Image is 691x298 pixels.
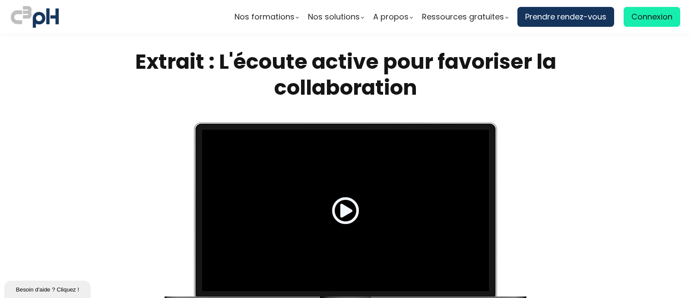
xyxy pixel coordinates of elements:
[235,10,295,23] span: Nos formations
[525,10,606,23] span: Prendre rendez-vous
[4,279,92,298] iframe: chat widget
[308,10,360,23] span: Nos solutions
[11,4,59,29] img: logo C3PH
[104,49,587,101] h1: Extrait : L'écoute active pour favoriser la collaboration
[422,10,504,23] span: Ressources gratuites
[517,7,614,27] a: Prendre rendez-vous
[624,7,680,27] a: Connexion
[631,10,672,23] span: Connexion
[373,10,409,23] span: A propos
